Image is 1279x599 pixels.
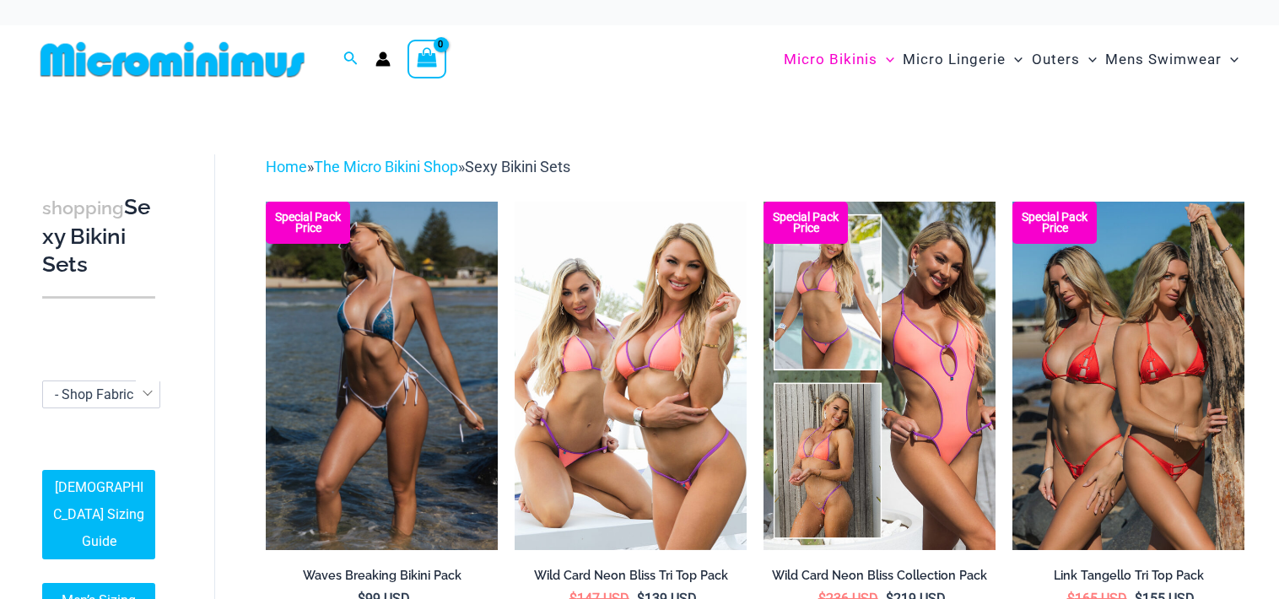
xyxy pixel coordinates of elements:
[42,197,124,219] span: shopping
[764,568,996,584] h2: Wild Card Neon Bliss Collection Pack
[1028,34,1101,85] a: OutersMenu ToggleMenu Toggle
[266,212,350,234] b: Special Pack Price
[515,202,747,549] a: Wild Card Neon Bliss Tri Top PackWild Card Neon Bliss Tri Top Pack BWild Card Neon Bliss Tri Top ...
[903,38,1006,81] span: Micro Lingerie
[515,568,747,590] a: Wild Card Neon Bliss Tri Top Pack
[343,49,359,70] a: Search icon link
[266,158,570,175] span: » »
[407,40,446,78] a: View Shopping Cart, empty
[266,202,498,549] img: Waves Breaking Ocean 312 Top 456 Bottom 08
[42,380,160,408] span: - Shop Fabric Type
[314,158,458,175] a: The Micro Bikini Shop
[266,202,498,549] a: Waves Breaking Ocean 312 Top 456 Bottom 08 Waves Breaking Ocean 312 Top 456 Bottom 04Waves Breaki...
[515,202,747,549] img: Wild Card Neon Bliss Tri Top Pack
[266,568,498,590] a: Waves Breaking Bikini Pack
[777,31,1245,88] nav: Site Navigation
[1105,38,1222,81] span: Mens Swimwear
[1222,38,1239,81] span: Menu Toggle
[1006,38,1023,81] span: Menu Toggle
[764,212,848,234] b: Special Pack Price
[899,34,1027,85] a: Micro LingerieMenu ToggleMenu Toggle
[1080,38,1097,81] span: Menu Toggle
[1012,202,1244,549] a: Bikini Pack Bikini Pack BBikini Pack B
[375,51,391,67] a: Account icon link
[1012,568,1244,590] a: Link Tangello Tri Top Pack
[1032,38,1080,81] span: Outers
[877,38,894,81] span: Menu Toggle
[1101,34,1243,85] a: Mens SwimwearMenu ToggleMenu Toggle
[1012,212,1097,234] b: Special Pack Price
[42,193,155,279] h3: Sexy Bikini Sets
[515,568,747,584] h2: Wild Card Neon Bliss Tri Top Pack
[43,381,159,407] span: - Shop Fabric Type
[784,38,877,81] span: Micro Bikinis
[266,158,307,175] a: Home
[764,202,996,549] img: Collection Pack (7)
[1012,568,1244,584] h2: Link Tangello Tri Top Pack
[764,202,996,549] a: Collection Pack (7) Collection Pack B (1)Collection Pack B (1)
[764,568,996,590] a: Wild Card Neon Bliss Collection Pack
[55,386,165,402] span: - Shop Fabric Type
[465,158,570,175] span: Sexy Bikini Sets
[266,568,498,584] h2: Waves Breaking Bikini Pack
[42,470,155,559] a: [DEMOGRAPHIC_DATA] Sizing Guide
[34,40,311,78] img: MM SHOP LOGO FLAT
[780,34,899,85] a: Micro BikinisMenu ToggleMenu Toggle
[1012,202,1244,549] img: Bikini Pack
